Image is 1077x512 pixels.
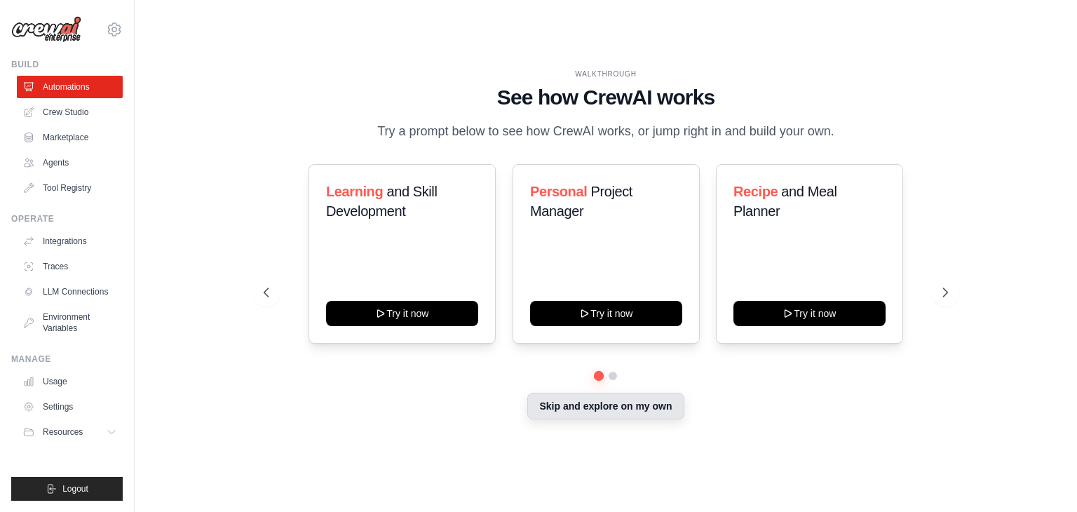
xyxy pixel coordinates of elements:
[17,396,123,418] a: Settings
[17,421,123,443] button: Resources
[11,353,123,365] div: Manage
[733,184,778,199] span: Recipe
[17,126,123,149] a: Marketplace
[527,393,684,419] button: Skip and explore on my own
[17,281,123,303] a: LLM Connections
[17,177,123,199] a: Tool Registry
[264,85,948,110] h1: See how CrewAI works
[1007,445,1077,512] iframe: Chat Widget
[17,101,123,123] a: Crew Studio
[62,483,88,494] span: Logout
[733,301,886,326] button: Try it now
[530,184,587,199] span: Personal
[17,151,123,174] a: Agents
[17,306,123,339] a: Environment Variables
[17,255,123,278] a: Traces
[17,230,123,252] a: Integrations
[11,59,123,70] div: Build
[733,184,836,219] span: and Meal Planner
[11,16,81,43] img: Logo
[11,477,123,501] button: Logout
[43,426,83,438] span: Resources
[11,213,123,224] div: Operate
[264,69,948,79] div: WALKTHROUGH
[530,301,682,326] button: Try it now
[530,184,632,219] span: Project Manager
[370,121,841,142] p: Try a prompt below to see how CrewAI works, or jump right in and build your own.
[326,184,383,199] span: Learning
[17,370,123,393] a: Usage
[326,301,478,326] button: Try it now
[17,76,123,98] a: Automations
